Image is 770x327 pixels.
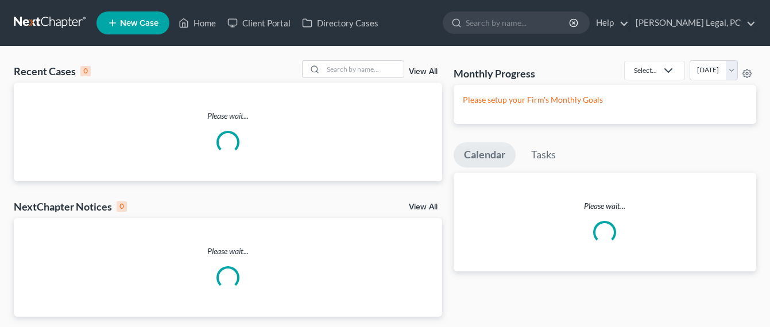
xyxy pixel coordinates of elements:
[14,200,127,213] div: NextChapter Notices
[454,200,756,212] p: Please wait...
[80,66,91,76] div: 0
[521,142,566,168] a: Tasks
[296,13,384,33] a: Directory Cases
[14,64,91,78] div: Recent Cases
[409,68,438,76] a: View All
[630,13,756,33] a: [PERSON_NAME] Legal, PC
[173,13,222,33] a: Home
[120,19,158,28] span: New Case
[463,94,747,106] p: Please setup your Firm's Monthly Goals
[14,246,442,257] p: Please wait...
[323,61,404,77] input: Search by name...
[14,110,442,122] p: Please wait...
[117,201,127,212] div: 0
[466,12,571,33] input: Search by name...
[634,65,657,75] div: Select...
[222,13,296,33] a: Client Portal
[590,13,629,33] a: Help
[409,203,438,211] a: View All
[454,142,516,168] a: Calendar
[454,67,535,80] h3: Monthly Progress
